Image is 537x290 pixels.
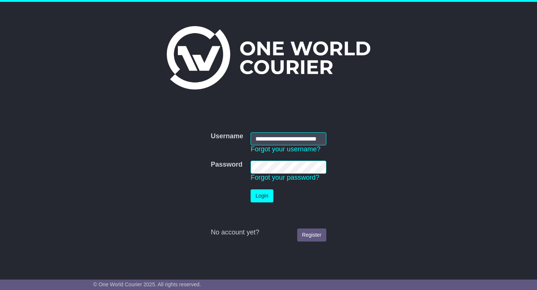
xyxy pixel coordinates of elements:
[211,228,326,237] div: No account yet?
[211,161,242,169] label: Password
[211,132,243,141] label: Username
[251,145,320,153] a: Forgot your username?
[167,26,370,89] img: One World
[251,189,273,202] button: Login
[251,174,319,181] a: Forgot your password?
[297,228,326,242] a: Register
[93,281,201,287] span: © One World Courier 2025. All rights reserved.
